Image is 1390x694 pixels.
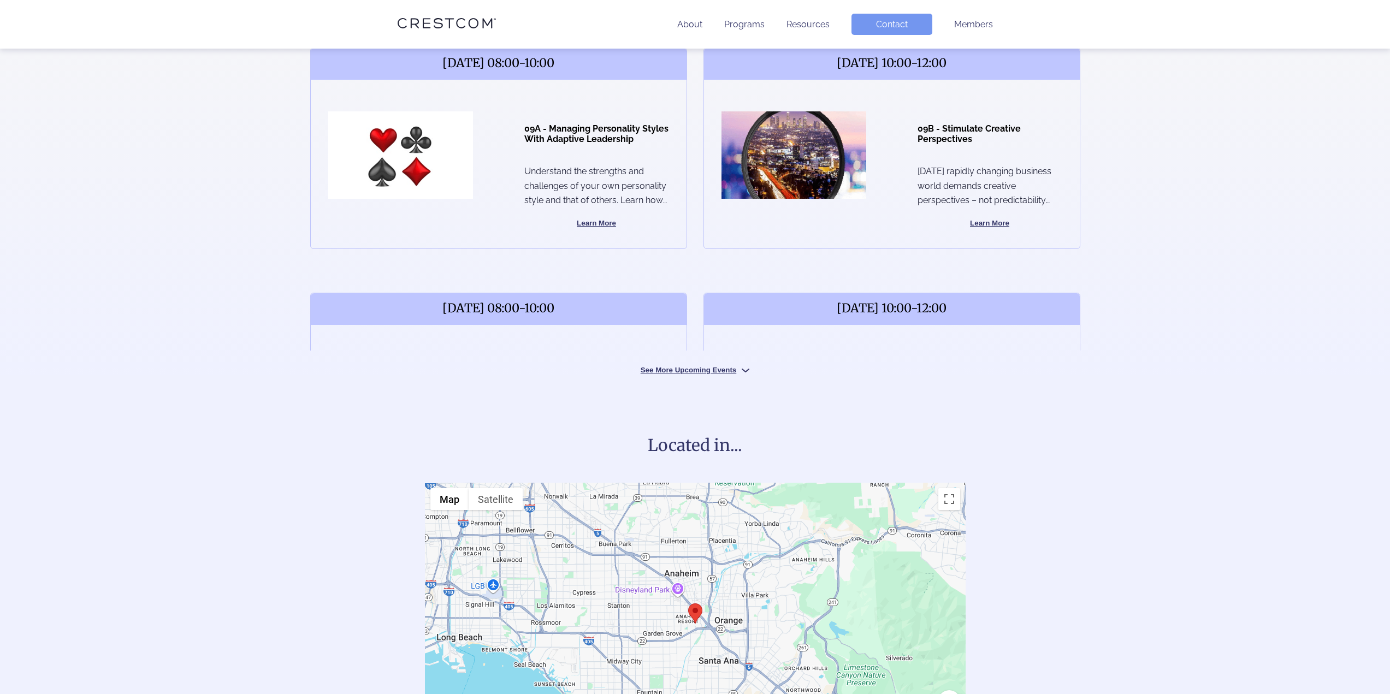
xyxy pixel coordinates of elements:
[742,366,749,374] img: Down Arrow
[918,123,1062,144] h4: 09B - Stimulate Creative Perspectives
[851,14,932,35] a: Contact
[524,123,669,144] h4: 09A - Managing Personality Styles With Adaptive Leadership
[786,19,830,29] a: Resources
[613,364,777,375] button: See More Upcoming Events
[954,19,993,29] a: Members
[721,111,866,199] img: location Image
[430,488,469,510] button: Show street map
[918,217,1062,230] button: Learn More
[677,19,702,29] a: About
[311,48,687,80] span: [DATE] 08:00-10:00
[938,488,960,510] button: Toggle fullscreen view
[918,164,1062,208] p: [DATE] rapidly changing business world demands creative perspectives – not predictability and rep...
[524,217,669,230] button: Learn More
[524,164,669,208] p: Understand the strengths and challenges of your own personality style and that of others. Learn h...
[328,111,473,199] img: location Image
[311,293,687,325] span: [DATE] 08:00-10:00
[704,293,1080,325] span: [DATE] 10:00-12:00
[704,48,1080,80] span: [DATE] 10:00-12:00
[724,19,765,29] a: Programs
[469,488,523,510] button: Show satellite imagery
